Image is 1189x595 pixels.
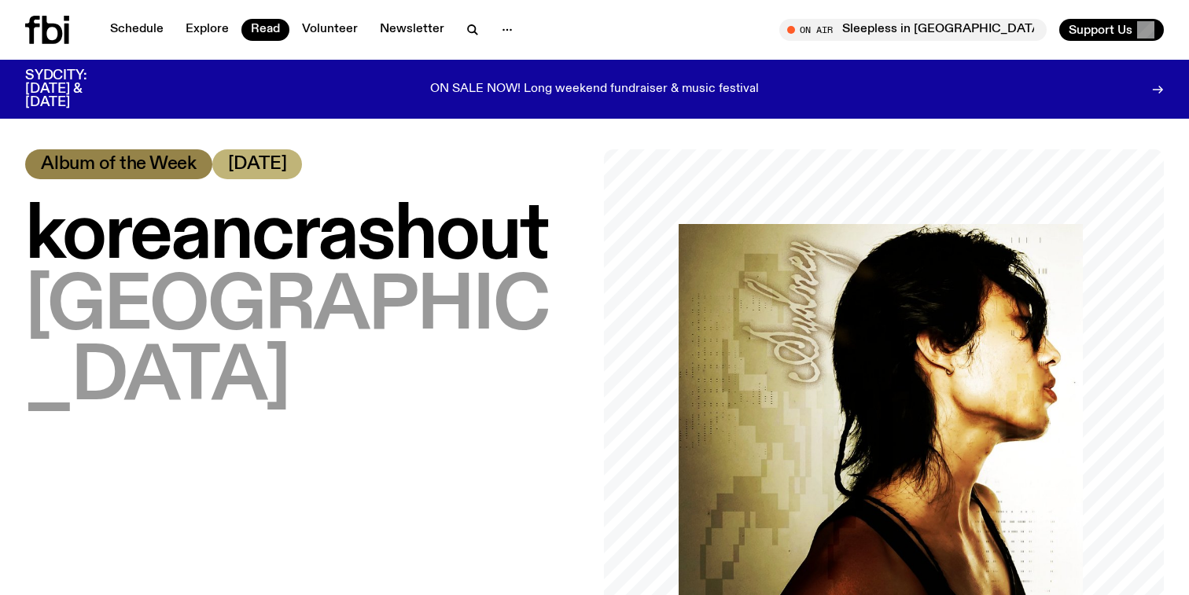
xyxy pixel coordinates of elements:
span: Support Us [1069,23,1132,37]
button: Support Us [1059,19,1164,41]
a: Explore [176,19,238,41]
span: [DATE] [228,156,287,173]
a: Schedule [101,19,173,41]
span: [GEOGRAPHIC_DATA] [25,268,548,417]
a: Volunteer [293,19,367,41]
span: Album of the Week [41,156,197,173]
button: On AirSleepless in [GEOGRAPHIC_DATA] [779,19,1047,41]
p: ON SALE NOW! Long weekend fundraiser & music festival [430,83,759,97]
a: Read [241,19,289,41]
span: koreancrashout [25,197,547,276]
h3: SYDCITY: [DATE] & [DATE] [25,69,126,109]
a: Newsletter [370,19,454,41]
